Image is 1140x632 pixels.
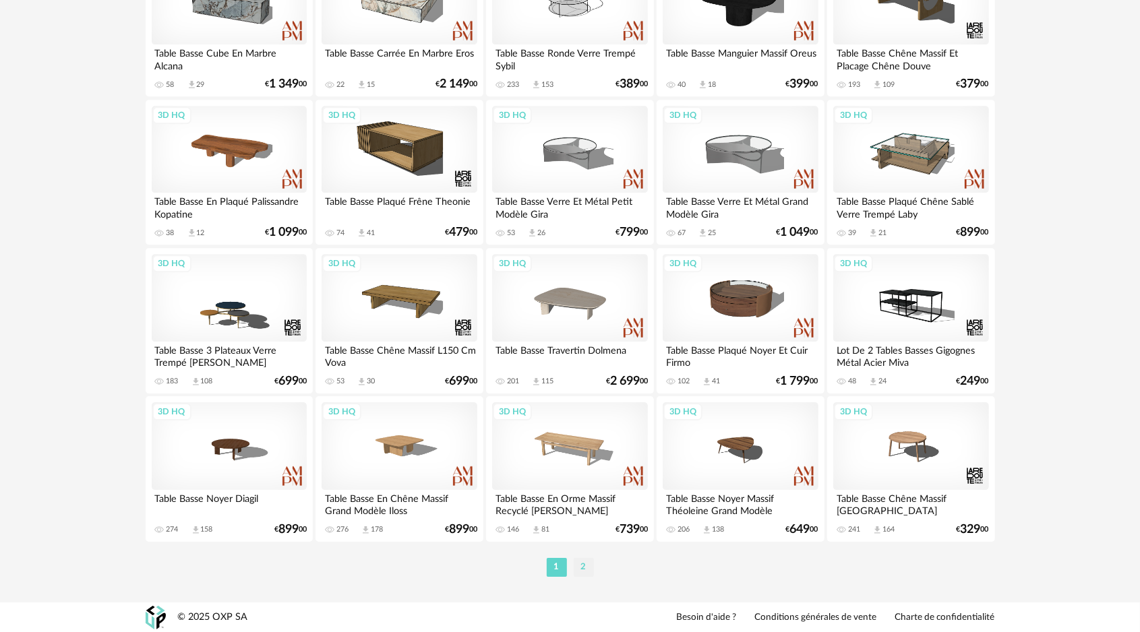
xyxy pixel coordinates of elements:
a: 3D HQ Lot De 2 Tables Basses Gigognes Métal Acier Miva 48 Download icon 24 €24900 [827,248,994,393]
span: Download icon [187,228,197,238]
div: 3D HQ [322,403,361,420]
div: 3D HQ [152,106,191,124]
div: Table Basse Verre Et Métal Grand Modèle Gira [663,193,818,220]
div: 18 [708,80,716,90]
span: Download icon [531,377,541,387]
span: 1 099 [269,228,299,237]
div: Table Basse Manguier Massif Oreus [663,44,818,71]
div: 25 [708,228,716,238]
div: 3D HQ [834,403,873,420]
span: 329 [961,525,981,534]
div: 3D HQ [663,255,702,272]
div: Table Basse Plaqué Chêne Sablé Verre Trempé Laby [833,193,988,220]
div: 41 [712,377,720,386]
span: Download icon [357,377,367,387]
div: 3D HQ [493,255,532,272]
a: 3D HQ Table Basse Noyer Diagil 274 Download icon 158 €89900 [146,396,313,542]
li: 1 [547,558,567,577]
span: 389 [620,80,640,89]
div: € 00 [265,80,307,89]
span: 699 [278,377,299,386]
div: 138 [712,525,724,534]
div: € 00 [274,377,307,386]
span: 1 049 [781,228,810,237]
span: Download icon [527,228,537,238]
div: 48 [848,377,856,386]
div: Table Basse Ronde Verre Trempé Sybil [492,44,647,71]
a: 3D HQ Table Basse 3 Plateaux Verre Trempé [PERSON_NAME] 183 Download icon 108 €69900 [146,248,313,393]
div: 53 [507,228,515,238]
div: € 00 [445,377,477,386]
div: Table Basse Noyer Massif Théoleine Grand Modèle [663,490,818,517]
div: Table Basse Plaqué Frêne Theonie [322,193,477,220]
div: 178 [371,525,383,534]
div: 39 [848,228,856,238]
div: 30 [367,377,375,386]
span: Download icon [698,80,708,90]
span: Download icon [191,377,201,387]
div: € 00 [445,525,477,534]
a: 3D HQ Table Basse En Orme Massif Recyclé [PERSON_NAME] 146 Download icon 81 €73900 [486,396,653,542]
div: Table Basse Travertin Dolmena [492,342,647,369]
a: 3D HQ Table Basse Chêne Massif [GEOGRAPHIC_DATA] 241 Download icon 164 €32900 [827,396,994,542]
span: Download icon [702,525,712,535]
span: 379 [961,80,981,89]
div: 183 [167,377,179,386]
div: 22 [336,80,344,90]
div: 206 [678,525,690,534]
div: Table Basse Carrée En Marbre Eros [322,44,477,71]
div: 274 [167,525,179,534]
div: 15 [367,80,375,90]
span: Download icon [698,228,708,238]
div: Table Basse Chêne Massif L150 Cm Vova [322,342,477,369]
span: 1 799 [781,377,810,386]
div: Table Basse Plaqué Noyer Et Cuir Firmo [663,342,818,369]
span: 2 699 [610,377,640,386]
div: € 00 [957,377,989,386]
div: Table Basse En Orme Massif Recyclé [PERSON_NAME] [492,490,647,517]
div: 115 [541,377,553,386]
div: 12 [197,228,205,238]
span: 899 [278,525,299,534]
a: Conditions générales de vente [755,612,877,624]
span: Download icon [872,525,882,535]
div: 24 [878,377,887,386]
div: 3D HQ [834,255,873,272]
div: 158 [201,525,213,534]
div: € 00 [606,377,648,386]
div: 3D HQ [663,403,702,420]
span: 799 [620,228,640,237]
div: € 00 [777,377,818,386]
div: 3D HQ [834,106,873,124]
div: 109 [882,80,895,90]
div: € 00 [777,228,818,237]
img: OXP [146,606,166,629]
div: 41 [367,228,375,238]
a: Besoin d'aide ? [677,612,737,624]
div: Table Basse Cube En Marbre Alcana [152,44,307,71]
span: Download icon [868,377,878,387]
span: 1 349 [269,80,299,89]
div: € 00 [616,80,648,89]
div: 241 [848,525,860,534]
div: € 00 [274,525,307,534]
div: Lot De 2 Tables Basses Gigognes Métal Acier Miva [833,342,988,369]
div: 74 [336,228,344,238]
span: Download icon [872,80,882,90]
div: 67 [678,228,686,238]
div: Table Basse En Chêne Massif Grand Modèle Iloss [322,490,477,517]
div: Table Basse Verre Et Métal Petit Modèle Gira [492,193,647,220]
div: € 00 [786,80,818,89]
span: Download icon [531,525,541,535]
div: 26 [537,228,545,238]
span: 2 149 [440,80,469,89]
div: € 00 [957,228,989,237]
a: 3D HQ Table Basse En Plaqué Palissandre Kopatine 38 Download icon 12 €1 09900 [146,100,313,245]
div: € 00 [616,228,648,237]
div: 164 [882,525,895,534]
a: 3D HQ Table Basse Plaqué Noyer Et Cuir Firmo 102 Download icon 41 €1 79900 [657,248,824,393]
span: Download icon [361,525,371,535]
div: 102 [678,377,690,386]
div: 3D HQ [493,106,532,124]
span: 899 [961,228,981,237]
